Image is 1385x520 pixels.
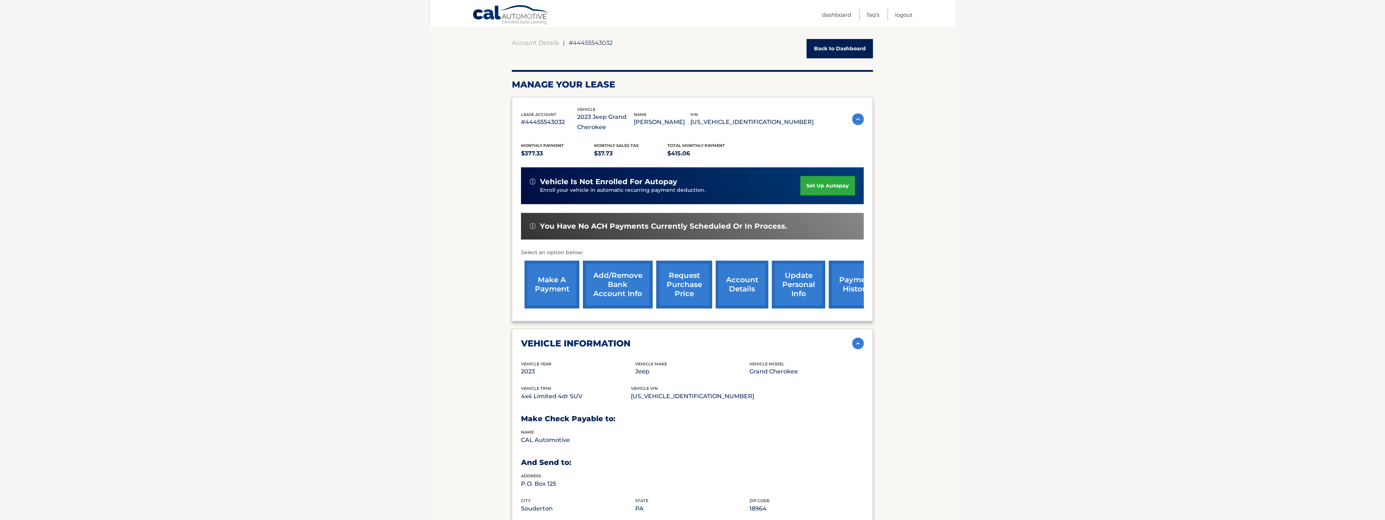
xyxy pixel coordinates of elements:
span: vehicle [578,107,596,112]
p: $377.33 [521,148,594,159]
h3: And Send to: [521,458,864,467]
a: account details [716,261,768,308]
p: 2023 [521,366,635,377]
span: name [521,430,534,435]
p: 2023 Jeep Grand Cherokee [578,112,634,132]
span: vehicle is not enrolled for autopay [540,177,677,186]
a: Back to Dashboard [807,39,873,58]
a: Dashboard [822,9,851,21]
p: CAL Automotive [521,435,635,445]
h2: vehicle information [521,338,630,349]
a: set up autopay [800,176,855,195]
span: Monthly sales Tax [594,143,639,148]
p: #44455543032 [521,117,578,127]
p: [US_VEHICLE_IDENTIFICATION_NUMBER] [690,117,814,127]
span: zip code [750,498,770,503]
p: $37.73 [594,148,668,159]
a: Add/Remove bank account info [583,261,653,308]
p: Souderton [521,504,635,514]
span: | [563,39,565,46]
p: Grand Cherokee [750,366,864,377]
p: Enroll your vehicle in automatic recurring payment deduction. [540,186,800,194]
span: vehicle model [750,361,785,366]
span: vehicle make [635,361,667,366]
span: #44455543032 [569,39,613,46]
p: [US_VEHICLE_IDENTIFICATION_NUMBER] [631,391,754,401]
span: vehicle vin [631,386,658,391]
img: accordion-active.svg [852,338,864,349]
p: $415.06 [667,148,741,159]
p: 18964 [750,504,864,514]
a: update personal info [772,261,825,308]
h2: Manage Your Lease [512,79,873,90]
a: Account Details [512,39,559,46]
a: Cal Automotive [472,5,549,26]
span: city [521,498,531,503]
p: Jeep [635,366,749,377]
img: alert-white.svg [530,223,536,229]
p: [PERSON_NAME] [634,117,690,127]
span: lease account [521,112,556,117]
span: address [521,473,541,478]
a: Logout [895,9,913,21]
span: Monthly Payment [521,143,564,148]
p: P.O. Box 125 [521,479,635,489]
span: You have no ACH payments currently scheduled or in process. [540,222,787,231]
span: vehicle trim [521,386,551,391]
p: 4x4 Limited 4dr SUV [521,391,631,401]
a: payment history [829,261,884,308]
a: make a payment [525,261,579,308]
span: vehicle Year [521,361,551,366]
p: PA [635,504,749,514]
span: Total Monthly Payment [667,143,725,148]
img: alert-white.svg [530,179,536,185]
a: FAQ's [867,9,879,21]
h3: Make Check Payable to: [521,414,864,423]
span: state [635,498,648,503]
img: accordion-active.svg [852,113,864,125]
a: request purchase price [656,261,712,308]
span: name [634,112,647,117]
p: Select an option below: [521,248,864,257]
span: vin [690,112,698,117]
